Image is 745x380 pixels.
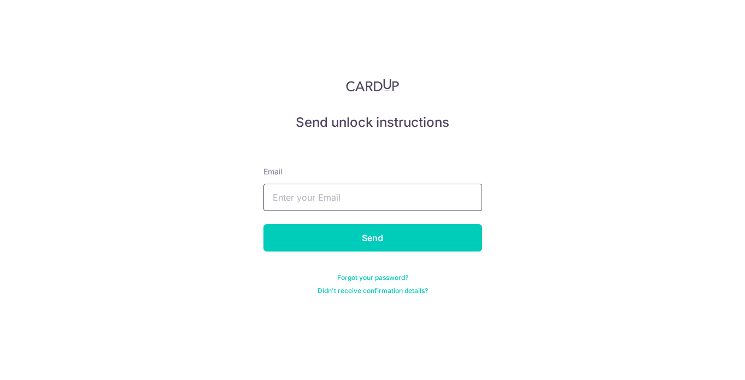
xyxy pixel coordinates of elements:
[318,287,428,295] a: Didn't receive confirmation details?
[263,224,482,252] input: Send
[263,114,482,131] h5: Send unlock instructions
[346,79,400,92] img: CardUp Logo
[263,167,282,176] span: translation missing: en.devise.label.Email
[263,184,482,211] input: Enter your Email
[337,273,408,282] a: Forgot your password?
